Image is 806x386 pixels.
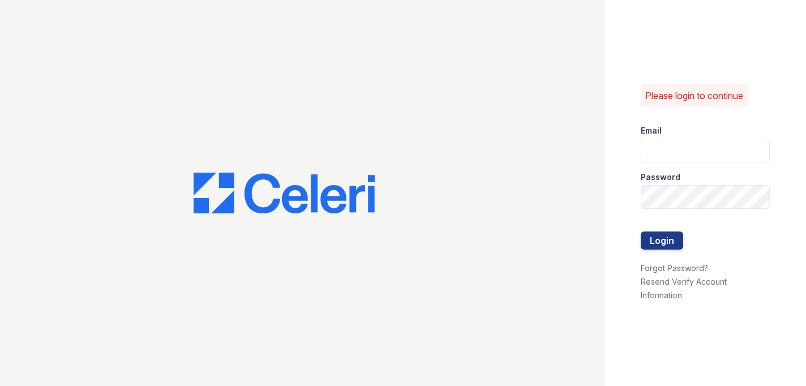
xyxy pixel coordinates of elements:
label: Password [641,171,680,183]
a: Resend Verify Account Information [641,277,727,300]
a: Forgot Password? [641,263,708,273]
p: Please login to continue [645,89,743,102]
label: Email [641,125,662,136]
img: CE_Logo_Blue-a8612792a0a2168367f1c8372b55b34899dd931a85d93a1a3d3e32e68fde9ad4.png [194,173,375,213]
button: Login [641,231,683,250]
